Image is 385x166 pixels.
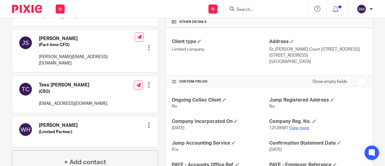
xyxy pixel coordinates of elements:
[12,5,42,13] img: Pixie
[18,122,33,137] img: svg%3E
[172,79,269,84] h4: CUSTOM FIELDS
[313,79,347,85] label: Show empty fields
[357,4,366,14] img: svg%3E
[18,82,33,96] img: svg%3E
[269,104,275,108] span: No
[39,54,135,66] p: [PERSON_NAME][EMAIL_ADDRESS][DOMAIN_NAME]
[39,89,107,95] h5: (CEO)
[236,7,290,13] input: Search
[269,59,367,65] p: [GEOGRAPHIC_DATA]
[18,36,33,50] img: svg%3E
[172,148,178,152] span: Pro
[172,97,269,103] h4: Ongoing CoSec Client
[172,126,184,130] span: [DATE]
[269,39,367,45] h4: Address
[269,46,367,52] p: St. [PERSON_NAME] Court [STREET_ADDRESS]
[172,104,177,108] span: No
[39,82,107,88] h4: Tess [PERSON_NAME]
[269,52,367,58] p: [STREET_ADDRESS]
[269,140,367,146] h4: Confirmation Statement Date
[39,122,78,129] h4: [PERSON_NAME]
[269,126,288,130] span: 12539481
[179,20,207,24] span: Other details
[289,126,309,130] a: View more
[172,46,269,52] p: Limited company
[172,140,269,146] h4: Jump Accounting Service
[269,148,282,152] span: [DATE]
[172,39,269,45] h4: Client type
[172,118,269,125] h4: Company Incorporated On
[39,129,78,135] h5: (Limited Partner)
[269,118,367,125] h4: Company Reg. No.
[39,36,135,42] h4: [PERSON_NAME]
[39,101,107,107] p: [EMAIL_ADDRESS][DOMAIN_NAME]
[269,97,367,103] h4: Jump Registered Address
[39,42,135,48] h5: (Part-time CFO)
